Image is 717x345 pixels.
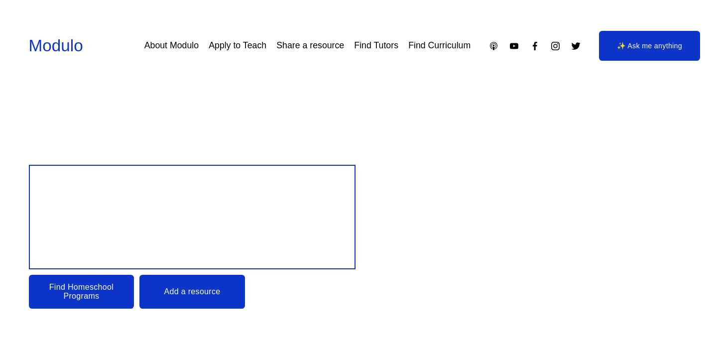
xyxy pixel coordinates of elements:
[550,41,561,51] a: Instagram
[599,31,700,61] a: ✨ Ask me anything
[571,41,581,51] a: Twitter
[39,178,332,257] span: Design your child’s Education
[509,41,519,51] a: YouTube
[29,275,134,309] a: Find Homeschool Programs
[276,37,344,55] a: Share a resource
[530,41,540,51] a: Facebook
[29,36,83,55] a: Modulo
[408,37,471,55] a: Find Curriculum
[488,41,499,51] a: Apple Podcasts
[354,37,398,55] a: Find Tutors
[209,37,266,55] a: Apply to Teach
[139,275,245,309] a: Add a resource
[144,37,199,55] a: About Modulo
